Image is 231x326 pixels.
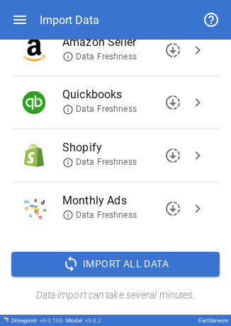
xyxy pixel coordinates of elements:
span: downloading [164,147,181,164]
span: Quickbooks [62,86,186,103]
img: Shopify [23,144,45,167]
span: chevron_right [189,94,206,111]
img: Amazon Seller [23,39,45,62]
img: Monthly Ads [23,197,48,220]
span: Data Freshness [62,103,137,115]
img: Drivepoint [3,317,9,322]
span: downloading [164,200,181,217]
div: Drivepoint [11,318,63,324]
span: Data Freshness [62,156,137,168]
span: Import All Data [83,255,169,273]
button: Import All Data [11,252,220,277]
h6: Data import can take several minutes. [11,288,220,303]
img: Quickbooks [23,91,45,114]
span: Data Freshness [62,209,137,221]
span: Amazon Seller [62,34,186,51]
div: Import Data [40,13,99,27]
span: Monthly Ads [62,192,186,209]
span: Data Freshness [62,51,137,63]
span: downloading [164,42,181,59]
span: chevron_right [189,200,206,217]
span: v 5.0.2 [85,318,101,324]
span: downloading [164,94,181,111]
span: Shopify [62,139,186,156]
span: sync [62,255,79,272]
span: v 6.0.106 [40,318,63,324]
span: chevron_right [189,42,206,59]
div: Earthbreeze [198,318,228,324]
span: chevron_right [189,147,206,164]
div: Model [66,318,101,324]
